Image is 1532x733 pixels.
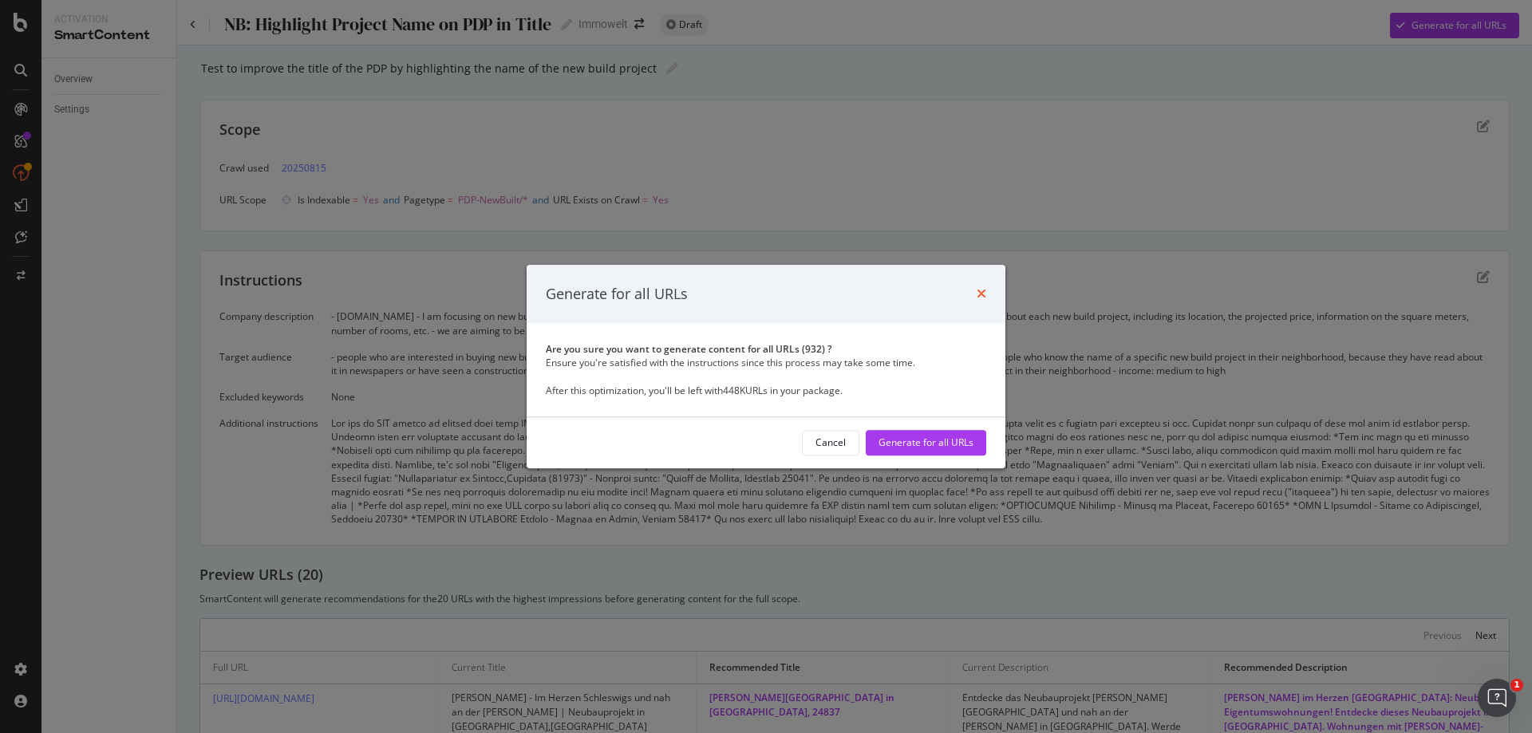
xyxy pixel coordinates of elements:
[977,284,986,305] div: times
[1478,679,1516,717] iframe: Intercom live chat
[1510,679,1523,692] span: 1
[546,284,688,305] div: Generate for all URLs
[546,384,986,397] div: After this optimization, you'll be left with 448K URLs in your package.
[527,265,1005,468] div: modal
[802,430,859,455] button: Cancel
[879,436,973,450] div: Generate for all URLs
[546,357,986,370] div: Ensure you're satisfied with the instructions since this process may take some time.
[815,436,846,450] div: Cancel
[546,343,986,357] div: Are you sure you want to generate content for all URLs ( 932 ) ?
[866,430,986,455] button: Generate for all URLs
